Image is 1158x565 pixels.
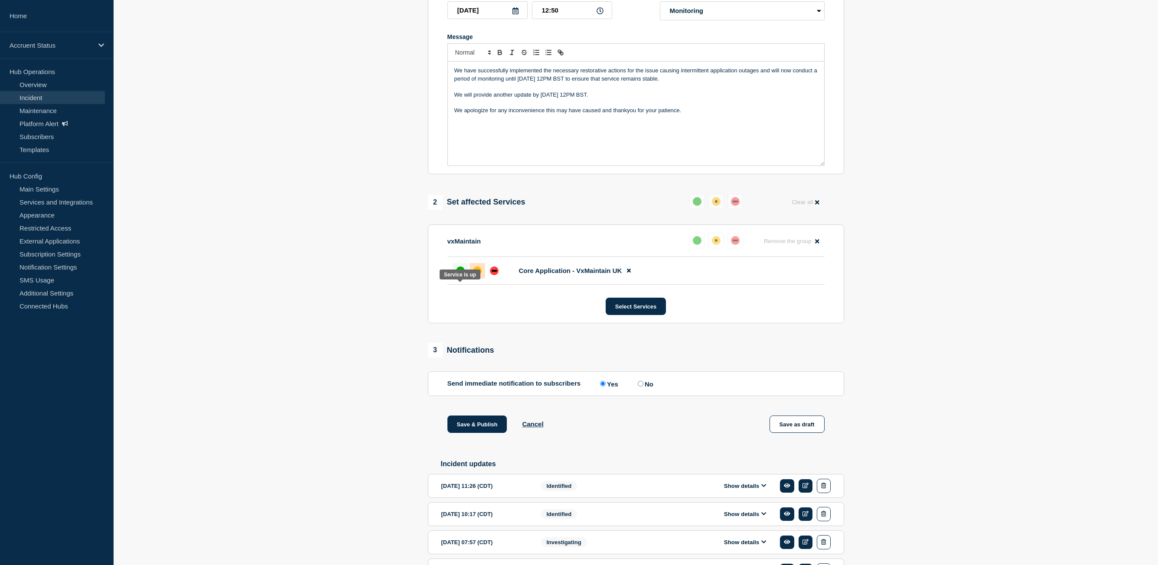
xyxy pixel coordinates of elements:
button: Toggle link [555,47,567,58]
button: down [727,233,743,248]
button: Toggle strikethrough text [518,47,530,58]
span: Core Application - VxMaintain UK [519,267,622,274]
div: Set affected Services [428,195,525,210]
button: Select Services [606,298,666,315]
div: down [490,266,499,275]
span: 3 [428,343,443,357]
div: affected [712,197,721,206]
span: Font size [451,47,494,58]
div: Notifications [428,343,494,357]
button: Toggle bold text [494,47,506,58]
label: Yes [598,380,618,388]
div: [DATE] 11:26 (CDT) [441,479,528,493]
button: Show details [721,539,769,546]
div: affected [712,236,721,245]
p: Send immediate notification to subscribers [447,380,581,388]
div: [DATE] 07:57 (CDT) [441,535,528,549]
div: affected [473,266,482,275]
input: No [638,381,643,386]
div: up [456,266,465,275]
button: Show details [721,510,769,518]
p: vxMaintain [447,237,481,245]
span: Identified [541,509,577,519]
select: Incident type [660,1,825,20]
div: Message [448,62,824,166]
div: down [731,197,740,206]
p: We apologize for any inconvenience this may have caused and thankyou for your patience. [454,107,818,114]
h2: Incident updates [441,460,844,468]
button: Toggle bulleted list [542,47,555,58]
div: up [693,236,701,245]
button: up [689,233,705,248]
button: Toggle italic text [506,47,518,58]
button: Show details [721,482,769,490]
button: Cancel [522,420,543,428]
button: Clear all [786,194,824,211]
input: HH:MM [532,1,612,19]
button: Save & Publish [447,416,507,433]
input: Yes [600,381,606,386]
div: Message [447,33,825,40]
div: up [693,197,701,206]
div: Send immediate notification to subscribers [447,380,825,388]
div: down [731,236,740,245]
button: affected [708,194,724,209]
p: We have successfully implemented the necessary restorative actions for the issue causing intermit... [454,67,818,83]
span: Remove the group [764,238,812,244]
span: Investigating [541,537,587,547]
button: down [727,194,743,209]
p: Accruent Status [10,42,93,49]
button: Toggle ordered list [530,47,542,58]
span: 2 [428,195,443,210]
button: up [689,194,705,209]
p: We will provide another update by [DATE] 12PM BST. [454,91,818,99]
div: Service is up [444,272,476,278]
button: Save as draft [770,416,825,433]
label: No [636,380,653,388]
div: [DATE] 10:17 (CDT) [441,507,528,521]
button: affected [708,233,724,248]
span: Identified [541,481,577,491]
button: Remove the group [759,233,825,250]
input: YYYY-MM-DD [447,1,528,19]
